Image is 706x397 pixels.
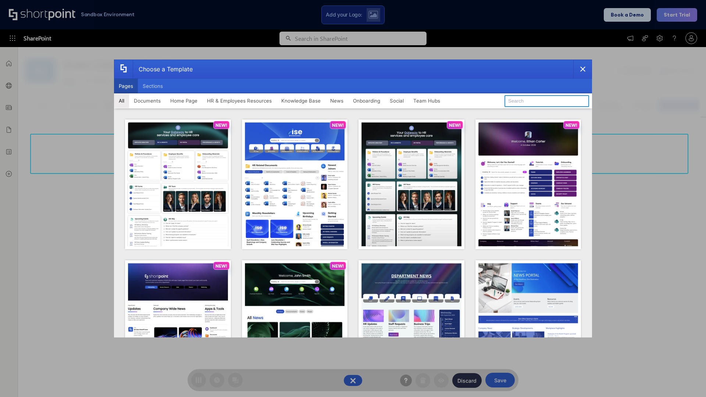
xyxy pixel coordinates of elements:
button: Team Hubs [409,93,445,108]
p: NEW! [566,122,577,128]
button: Pages [114,79,138,93]
p: NEW! [449,122,461,128]
button: Sections [138,79,168,93]
div: Choose a Template [133,60,193,78]
button: Knowledge Base [277,93,325,108]
p: NEW! [215,263,227,269]
input: Search [504,95,589,107]
button: Social [385,93,409,108]
button: Documents [129,93,165,108]
button: All [114,93,129,108]
button: Home Page [165,93,202,108]
p: NEW! [332,122,344,128]
button: HR & Employees Resources [202,93,277,108]
p: NEW! [332,263,344,269]
button: Onboarding [348,93,385,108]
div: template selector [114,60,592,337]
p: NEW! [215,122,227,128]
iframe: Chat Widget [669,362,706,397]
button: News [325,93,348,108]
